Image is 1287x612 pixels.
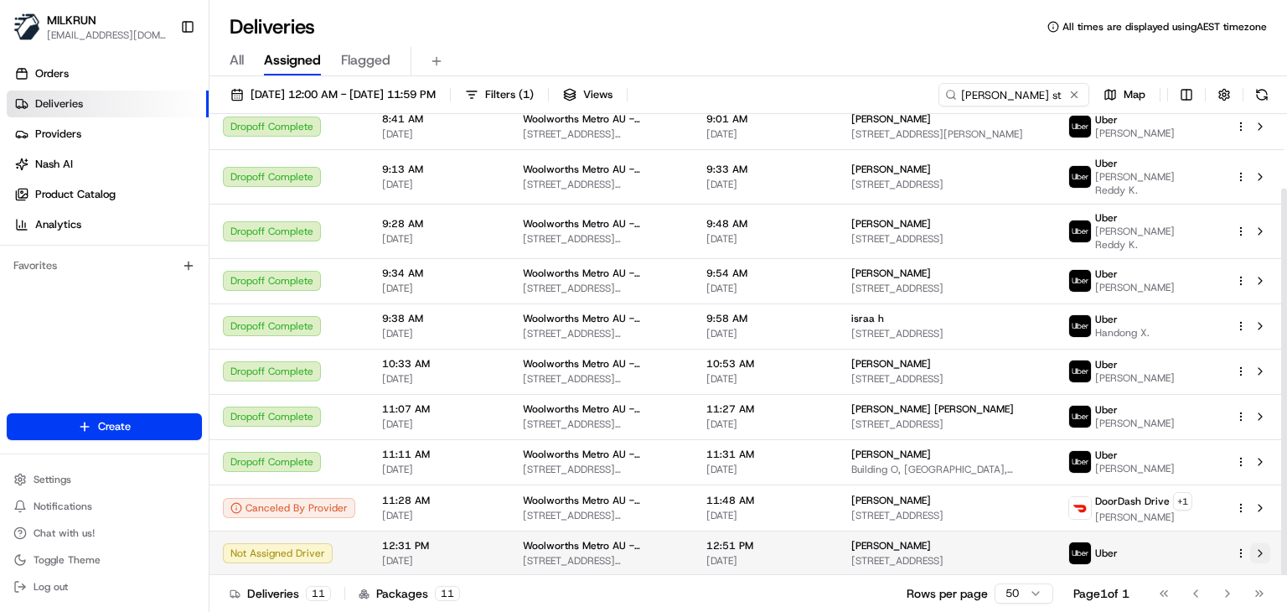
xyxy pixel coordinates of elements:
span: [DATE] [706,127,824,141]
span: 11:48 AM [706,494,824,507]
button: Chat with us! [7,521,202,545]
img: uber-new-logo.jpeg [1069,116,1091,137]
button: Refresh [1250,83,1274,106]
span: [DATE] [382,127,496,141]
button: Filters(1) [457,83,541,106]
span: Settings [34,473,71,486]
h1: Deliveries [230,13,315,40]
span: 9:58 AM [706,312,824,325]
span: 11:07 AM [382,402,496,416]
span: [STREET_ADDRESS] [851,282,1041,295]
button: Create [7,413,202,440]
a: Orders [7,60,209,87]
span: [PERSON_NAME] [1095,371,1175,385]
span: [PERSON_NAME] [1095,127,1175,140]
span: Uber [1095,267,1118,281]
span: Woolworths Metro AU - [PERSON_NAME] St [523,163,680,176]
img: uber-new-logo.jpeg [1069,451,1091,473]
span: [PERSON_NAME] [1095,417,1175,430]
span: Chat with us! [34,526,95,540]
input: Type to search [938,83,1089,106]
img: uber-new-logo.jpeg [1069,315,1091,337]
span: 11:27 AM [706,402,824,416]
a: Product Catalog [7,181,209,208]
span: Uber [1095,547,1118,560]
span: Building O, [GEOGRAPHIC_DATA], [GEOGRAPHIC_DATA] [851,463,1041,476]
span: [PERSON_NAME] Reddy K. [1095,225,1208,252]
span: [STREET_ADDRESS][PERSON_NAME] [523,282,680,295]
span: 12:51 PM [706,539,824,552]
span: Views [583,87,612,102]
span: 11:28 AM [382,494,496,507]
span: 9:13 AM [382,163,496,176]
a: Nash AI [7,151,209,178]
span: Assigned [264,50,321,70]
span: 9:01 AM [706,112,824,126]
span: DoorDash Drive [1095,495,1170,508]
button: [EMAIL_ADDRESS][DOMAIN_NAME] [47,29,167,42]
span: [STREET_ADDRESS][PERSON_NAME] [523,509,680,522]
img: uber-new-logo.jpeg [1069,166,1091,188]
button: Settings [7,468,202,491]
span: [STREET_ADDRESS][PERSON_NAME] [523,232,680,246]
span: 9:38 AM [382,312,496,325]
span: Flagged [341,50,390,70]
span: Woolworths Metro AU - [PERSON_NAME] St [523,112,680,126]
img: MILKRUN [13,13,40,40]
span: Handong X. [1095,326,1150,340]
span: Woolworths Metro AU - [PERSON_NAME] St [523,402,680,416]
span: Log out [34,580,68,594]
span: Woolworths Metro AU - [PERSON_NAME] St [523,312,680,325]
span: 9:33 AM [706,163,824,176]
span: [DATE] [706,282,824,295]
span: [DATE] [382,232,496,246]
a: Providers [7,121,209,148]
a: Deliveries [7,91,209,117]
span: Uber [1095,211,1118,225]
div: 11 [435,586,460,601]
span: MILKRUN [47,12,96,29]
span: [DATE] [706,418,824,431]
img: uber-new-logo.jpeg [1069,220,1091,242]
span: [STREET_ADDRESS][PERSON_NAME] [523,372,680,386]
span: [DATE] [706,327,824,340]
div: Page 1 of 1 [1073,585,1129,602]
span: [PERSON_NAME] [851,267,931,280]
span: 9:54 AM [706,267,824,280]
p: Rows per page [907,585,988,602]
img: doordash_logo_v2.png [1069,497,1091,519]
span: [PERSON_NAME] [1095,462,1175,475]
span: [STREET_ADDRESS] [851,178,1041,191]
span: [PERSON_NAME] [1095,281,1175,294]
div: 11 [306,586,331,601]
img: uber-new-logo.jpeg [1069,406,1091,428]
span: [DATE] [706,232,824,246]
span: All [230,50,244,70]
span: [DATE] [382,178,496,191]
span: ( 1 ) [519,87,534,102]
span: [STREET_ADDRESS][PERSON_NAME] [523,127,680,141]
span: Uber [1095,403,1118,417]
span: [DATE] [382,463,496,476]
span: [STREET_ADDRESS][PERSON_NAME] [523,327,680,340]
span: [PERSON_NAME] [851,112,931,126]
span: [STREET_ADDRESS][PERSON_NAME] [523,178,680,191]
div: Deliveries [230,585,331,602]
span: [PERSON_NAME] [851,448,931,461]
span: [DATE] [706,372,824,386]
span: [DATE] 12:00 AM - [DATE] 11:59 PM [251,87,436,102]
button: Log out [7,575,202,599]
img: uber-new-logo.jpeg [1069,270,1091,292]
span: Uber [1095,313,1118,326]
span: Notifications [34,500,92,513]
span: 10:33 AM [382,357,496,371]
span: [DATE] [382,554,496,568]
span: Woolworths Metro AU - [PERSON_NAME] St [523,539,680,552]
span: All times are displayed using AEST timezone [1062,20,1267,34]
span: [PERSON_NAME] [851,494,931,507]
button: [DATE] 12:00 AM - [DATE] 11:59 PM [223,83,443,106]
span: Filters [485,87,534,102]
span: Woolworths Metro AU - [PERSON_NAME] St [523,494,680,507]
span: [PERSON_NAME] [851,357,931,371]
span: [STREET_ADDRESS] [851,232,1041,246]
